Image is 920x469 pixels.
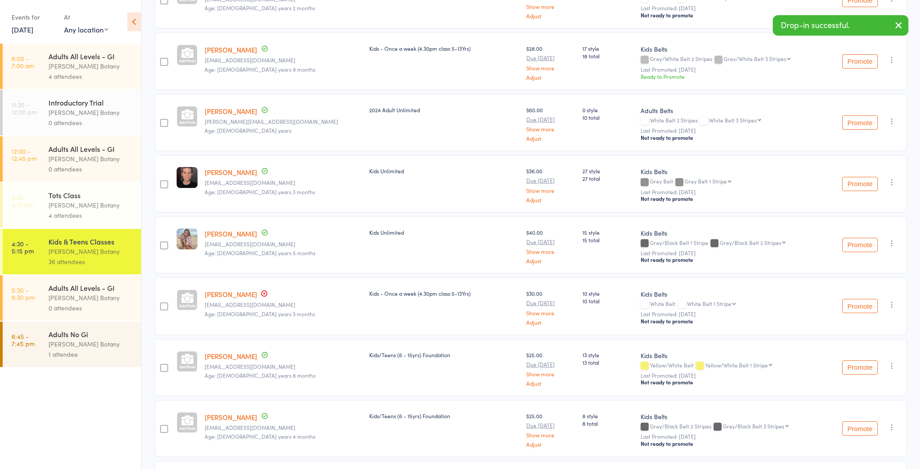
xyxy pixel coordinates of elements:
time: 6:00 - 7:00 am [12,55,34,69]
div: Adults All Levels - GI [48,51,133,61]
span: Age: [DEMOGRAPHIC_DATA] years 3 months [205,188,315,196]
div: 0 attendees [48,118,133,128]
button: Promote [842,299,878,313]
small: gemmapratt1981@hotmail.com [205,57,362,63]
div: Drop-in successful. [773,15,908,36]
small: Due [DATE] [526,361,575,367]
div: Kids/Teens (6 - 15yrs) Foundation [369,351,519,359]
div: Grey Belt 1 Stripe [685,178,727,184]
span: Age: [DEMOGRAPHIC_DATA] years 3 months [205,310,315,318]
div: White Belt 1 Stripe [687,301,731,306]
span: 18 total [582,52,634,60]
div: Not ready to promote [641,195,823,202]
div: Grey/Black Belt 2 Stripes [720,240,781,245]
div: Events for [12,10,55,24]
div: Kids - Once a week (4.30pm class 5-13Yrs) [369,290,519,297]
div: Grey Belt [641,178,823,186]
div: Tots Class [48,190,133,200]
div: Not ready to promote [641,134,823,141]
div: [PERSON_NAME] Botany [48,154,133,164]
a: 5:30 -6:30 pmAdults All Levels - GI[PERSON_NAME] Botany0 attendees [3,275,141,321]
div: Yellow/White Belt 1 Stripe [705,362,768,368]
div: 2024 Adult Unlimited [369,106,519,114]
div: Ready to Promote [641,73,823,80]
div: White Belt 2 Stripes [641,117,823,125]
small: Last Promoted: [DATE] [641,5,823,11]
div: $25.00 [526,351,575,386]
span: Age: [DEMOGRAPHIC_DATA] years 9 months [205,65,315,73]
div: $28.00 [526,45,575,80]
span: 10 style [582,290,634,297]
div: Kids Belts [641,351,823,360]
div: [PERSON_NAME] Botany [48,107,133,118]
div: 4 attendees [48,71,133,82]
div: 0 attendees [48,164,133,174]
div: White Belt 3 Stripes [709,117,757,123]
span: Age: [DEMOGRAPHIC_DATA] years 4 months [205,432,315,440]
small: Due [DATE] [526,300,575,306]
a: Show more [526,188,575,193]
time: 5:30 - 6:30 pm [12,286,35,301]
time: 4:30 - 5:15 pm [12,240,34,254]
div: Adults No Gi [48,329,133,339]
button: Promote [842,177,878,191]
a: [PERSON_NAME] [205,290,257,299]
span: Age: [DEMOGRAPHIC_DATA] years 2 months [205,4,315,12]
div: [PERSON_NAME] Botany [48,200,133,210]
div: $60.00 [526,106,575,141]
a: Adjust [526,441,575,447]
div: Kids Belts [641,290,823,298]
button: Promote [842,54,878,69]
small: Aliciamareeberes@outlook.com [205,302,362,308]
div: White Belt [641,301,823,308]
img: image1709109117.png [177,228,198,249]
div: Not ready to promote [641,318,823,325]
a: Show more [526,249,575,254]
a: Adjust [526,135,575,141]
span: Age: [DEMOGRAPHIC_DATA] years 5 months [205,249,315,257]
button: Promote [842,238,878,252]
a: Show more [526,432,575,438]
div: 36 attendees [48,257,133,267]
span: 10 total [582,114,634,121]
div: $40.00 [526,228,575,264]
a: [DATE] [12,24,33,34]
div: [PERSON_NAME] Botany [48,293,133,303]
img: image1709109138.png [177,167,198,188]
a: Adjust [526,74,575,80]
small: Last Promoted: [DATE] [641,127,823,134]
small: Last Promoted: [DATE] [641,311,823,317]
small: agabateman@gmail.com [205,179,362,186]
a: 12:00 -12:45 pmAdults All Levels - GI[PERSON_NAME] Botany0 attendees [3,136,141,182]
time: 12:00 - 12:45 pm [12,147,37,162]
a: 6:00 -7:00 amAdults All Levels - GI[PERSON_NAME] Botany4 attendees [3,44,141,89]
a: 3:45 -4:15 pmTots Class[PERSON_NAME] Botany4 attendees [3,183,141,228]
div: Introductory Trial [48,98,133,107]
span: 27 style [582,167,634,175]
span: 13 style [582,351,634,359]
div: Kids Belts [641,412,823,421]
span: Age: [DEMOGRAPHIC_DATA] years [205,126,291,134]
a: Adjust [526,319,575,325]
small: Last Promoted: [DATE] [641,433,823,440]
a: Adjust [526,13,575,19]
small: Due [DATE] [526,116,575,122]
a: Adjust [526,380,575,386]
div: $30.00 [526,290,575,325]
span: 17 style [582,45,634,52]
div: Adults All Levels - GI [48,283,133,293]
div: Not ready to promote [641,256,823,263]
small: Last Promoted: [DATE] [641,372,823,379]
div: Grey/White Belt 2 Stripes [641,56,823,63]
time: 3:45 - 4:15 pm [12,194,34,208]
a: Show more [526,126,575,132]
a: [PERSON_NAME] [205,45,257,54]
small: agabateman@gmail.com [205,241,362,247]
div: Adults Belts [641,106,823,115]
span: Age: [DEMOGRAPHIC_DATA] years 8 months [205,371,315,379]
div: Grey/Black Belt 2 Stripes [641,423,823,431]
small: Last Promoted: [DATE] [641,66,823,73]
small: cadell@djcadell.com [205,363,362,370]
a: Show more [526,65,575,71]
span: 27 total [582,175,634,182]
